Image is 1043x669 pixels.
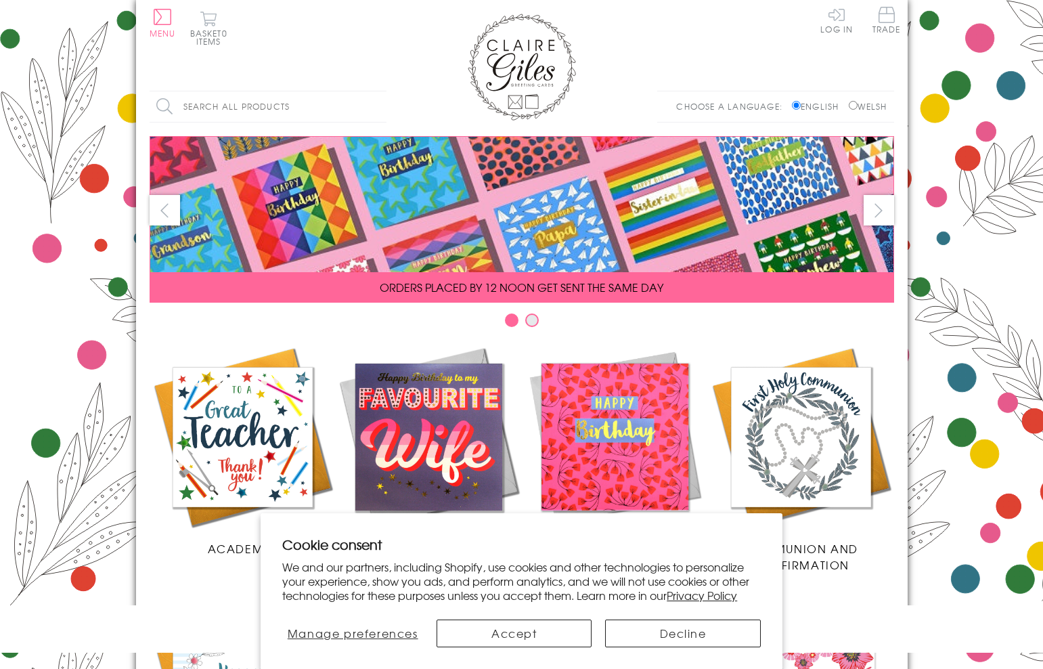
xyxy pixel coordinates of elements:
[380,279,663,295] span: ORDERS PLACED BY 12 NOON GET SENT THE SAME DAY
[708,344,894,573] a: Communion and Confirmation
[605,620,760,647] button: Decline
[872,7,901,33] span: Trade
[190,11,227,45] button: Basket0 items
[437,620,592,647] button: Accept
[150,91,386,122] input: Search all products
[150,313,894,334] div: Carousel Pagination
[820,7,853,33] a: Log In
[288,625,418,641] span: Manage preferences
[849,100,887,112] label: Welsh
[849,101,858,110] input: Welsh
[743,540,858,573] span: Communion and Confirmation
[373,91,386,122] input: Search
[282,560,761,602] p: We and our partners, including Shopify, use cookies and other technologies to personalize your ex...
[336,344,522,557] a: New Releases
[196,27,227,47] span: 0 items
[150,195,180,225] button: prev
[282,535,761,554] h2: Cookie consent
[505,314,518,327] button: Carousel Page 1 (Current Slide)
[676,100,789,112] p: Choose a language:
[208,540,278,557] span: Academic
[150,27,176,39] span: Menu
[667,587,737,603] a: Privacy Policy
[522,344,708,557] a: Birthdays
[150,344,336,557] a: Academic
[525,314,539,327] button: Carousel Page 2
[150,9,176,37] button: Menu
[282,620,423,647] button: Manage preferences
[864,195,894,225] button: next
[792,101,801,110] input: English
[468,14,576,121] img: Claire Giles Greetings Cards
[792,100,845,112] label: English
[872,7,901,36] a: Trade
